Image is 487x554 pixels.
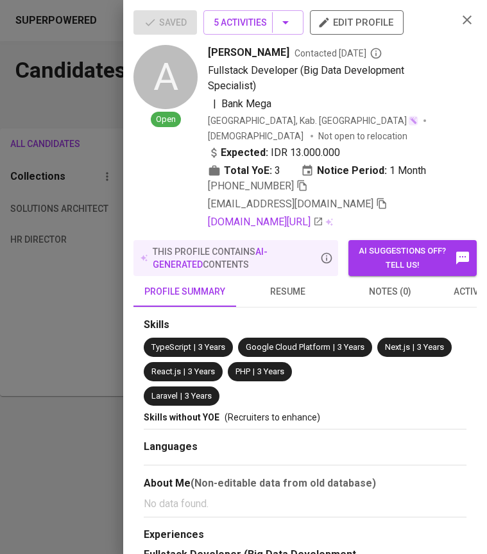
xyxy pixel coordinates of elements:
[257,367,284,376] span: 3 Years
[151,342,191,352] span: TypeScript
[417,342,444,352] span: 3 Years
[144,440,466,454] div: Languages
[295,47,382,60] span: Contacted [DATE]
[225,412,320,422] span: (Recruiters to enhance)
[153,245,318,271] p: this profile contains contents
[194,342,196,354] span: |
[144,476,466,491] div: About Me
[244,284,331,300] span: resume
[320,14,393,31] span: edit profile
[151,367,181,376] span: React.js
[185,391,212,401] span: 3 Years
[133,45,198,109] div: A
[191,477,376,489] b: (Non-editable data from old database)
[224,163,272,178] b: Total YoE:
[348,240,477,276] button: AI suggestions off? Tell us!
[246,342,330,352] span: Google Cloud Platform
[333,342,335,354] span: |
[385,342,410,352] span: Next.js
[180,390,182,403] span: |
[346,284,434,300] span: notes (0)
[310,10,404,35] button: edit profile
[208,145,340,160] div: IDR 13.000.000
[370,47,382,60] svg: By Batam recruiter
[408,116,418,126] img: magic_wand.svg
[221,145,268,160] b: Expected:
[208,198,373,210] span: [EMAIL_ADDRESS][DOMAIN_NAME]
[235,367,250,376] span: PHP
[208,130,305,143] span: [DEMOGRAPHIC_DATA]
[208,64,404,92] span: Fullstack Developer (Big Data Development Specialist)
[318,130,407,143] p: Not open to relocation
[337,342,364,352] span: 3 Years
[301,163,426,178] div: 1 Month
[208,180,294,192] span: [PHONE_NUMBER]
[141,284,228,300] span: profile summary
[188,367,215,376] span: 3 Years
[203,10,303,35] button: 5 Activities
[221,98,271,110] span: Bank Mega
[208,45,289,60] span: [PERSON_NAME]
[317,163,387,178] b: Notice Period:
[355,244,470,273] span: AI suggestions off? Tell us!
[151,391,178,401] span: Laravel
[275,163,280,178] span: 3
[208,114,418,127] div: [GEOGRAPHIC_DATA], Kab. [GEOGRAPHIC_DATA]
[413,342,414,354] span: |
[144,412,219,422] span: Skills without YOE
[213,96,216,112] span: |
[184,366,185,378] span: |
[151,114,181,126] span: Open
[310,17,404,27] a: edit profile
[144,318,466,333] div: Skills
[144,528,466,542] div: Experiences
[253,366,255,378] span: |
[144,496,466,512] p: No data found.
[208,214,323,230] a: [DOMAIN_NAME][URL]
[214,15,293,31] span: 5 Activities
[198,342,225,352] span: 3 Years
